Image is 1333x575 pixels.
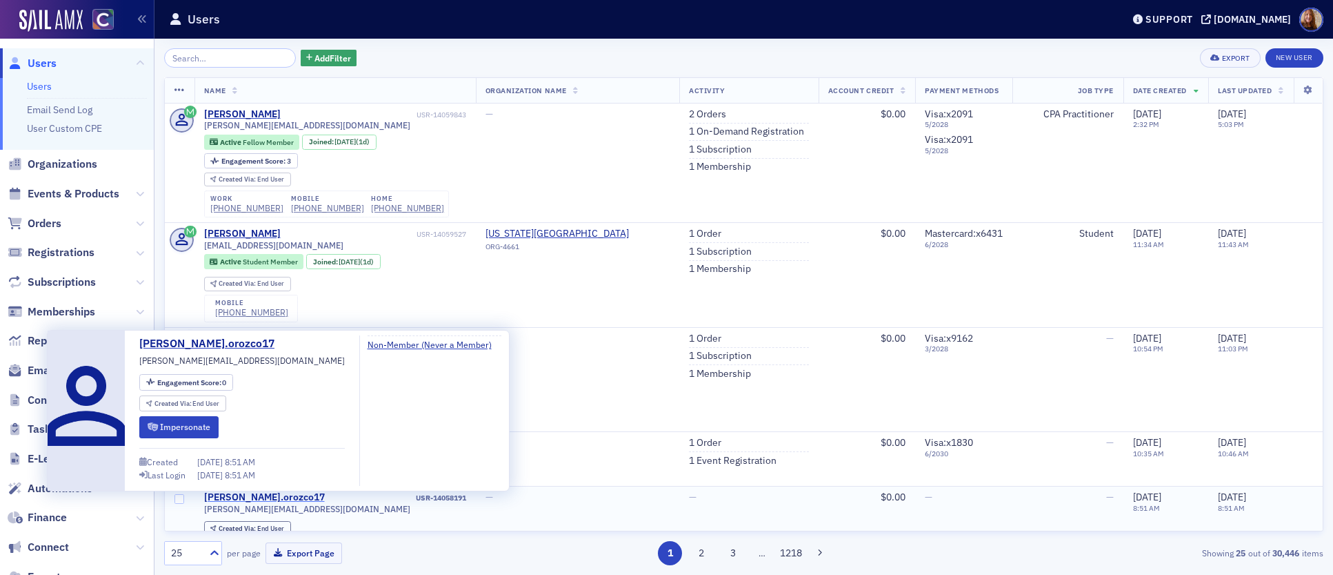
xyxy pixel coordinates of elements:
[147,458,178,466] div: Created
[306,254,381,269] div: Joined: 2025-09-29 00:00:00
[204,108,281,121] div: [PERSON_NAME]
[215,307,288,318] a: [PHONE_NUMBER]
[28,540,69,555] span: Connect
[881,108,905,120] span: $0.00
[8,422,57,437] a: Tasks
[925,86,999,95] span: Payment Methods
[197,469,225,480] span: [DATE]
[658,541,682,565] button: 1
[485,491,493,503] span: —
[221,157,291,165] div: 3
[28,216,61,231] span: Orders
[1133,332,1161,344] span: [DATE]
[28,363,110,378] span: Email Marketing
[925,491,932,503] span: —
[689,161,751,173] a: 1 Membership
[1299,8,1323,32] span: Profile
[1133,227,1161,240] span: [DATE]
[219,280,284,288] div: End User
[1218,86,1272,95] span: Last Updated
[204,277,291,291] div: Created Via: End User
[265,543,342,564] button: Export Page
[227,547,261,559] label: per page
[291,203,364,213] div: [PHONE_NUMBER]
[368,338,502,351] a: Non-Member (Never a Member)
[243,257,298,266] span: Student Member
[1218,491,1246,503] span: [DATE]
[283,230,466,239] div: USR-14059527
[485,86,567,95] span: Organization Name
[204,521,291,536] div: Created Via: End User
[1145,13,1193,26] div: Support
[371,203,444,213] div: [PHONE_NUMBER]
[220,257,243,266] span: Active
[204,86,226,95] span: Name
[225,469,255,480] span: 8:51 AM
[314,52,351,64] span: Add Filter
[1200,48,1260,68] button: Export
[1218,503,1245,513] time: 8:51 AM
[925,120,1003,129] span: 5 / 2028
[689,333,721,345] a: 1 Order
[947,547,1323,559] div: Showing out of items
[689,491,696,503] span: —
[485,228,629,240] span: Colorado State University-Pueblo
[27,80,52,92] a: Users
[154,400,220,408] div: End User
[204,254,304,269] div: Active: Active: Student Member
[8,393,68,408] a: Content
[925,133,973,146] span: Visa : x2091
[1133,449,1164,458] time: 10:35 AM
[301,50,357,67] button: AddFilter
[371,195,444,203] div: home
[8,245,94,260] a: Registrations
[1106,491,1114,503] span: —
[28,157,97,172] span: Organizations
[334,137,356,146] span: [DATE]
[1106,332,1114,344] span: —
[220,137,243,147] span: Active
[27,104,92,116] a: Email Send Log
[925,344,1003,353] span: 3 / 2028
[139,416,219,438] button: Impersonate
[689,437,721,449] a: 1 Order
[1133,108,1161,120] span: [DATE]
[28,304,95,320] span: Memberships
[204,228,281,240] a: [PERSON_NAME]
[28,451,81,467] span: E-Learning
[327,494,466,503] div: USR-14058191
[1218,119,1244,129] time: 5:03 PM
[204,491,325,504] div: [PERSON_NAME].orozco17
[925,436,973,449] span: Visa : x1830
[210,137,293,146] a: Active Fellow Member
[8,540,69,555] a: Connect
[689,455,776,467] a: 1 Event Registration
[1133,436,1161,449] span: [DATE]
[8,275,96,290] a: Subscriptions
[19,10,83,32] img: SailAMX
[8,510,67,525] a: Finance
[28,333,67,349] span: Reports
[28,393,68,408] span: Content
[219,176,284,184] div: End User
[689,86,725,95] span: Activity
[1133,344,1163,353] time: 10:54 PM
[139,396,226,411] div: Created Via: End User
[8,186,119,202] a: Events & Products
[690,541,714,565] button: 2
[204,240,343,251] span: [EMAIL_ADDRESS][DOMAIN_NAME]
[1265,48,1323,68] a: New User
[1218,240,1249,249] time: 11:43 AM
[925,449,1003,458] span: 6 / 2030
[154,399,193,408] span: Created Via :
[8,304,95,320] a: Memberships
[8,451,81,467] a: E-Learning
[1218,449,1249,458] time: 10:46 AM
[171,546,201,561] div: 25
[204,153,298,168] div: Engagement Score: 3
[1078,86,1114,95] span: Job Type
[689,126,804,138] a: 1 On-Demand Registration
[1270,547,1302,559] strong: 30,446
